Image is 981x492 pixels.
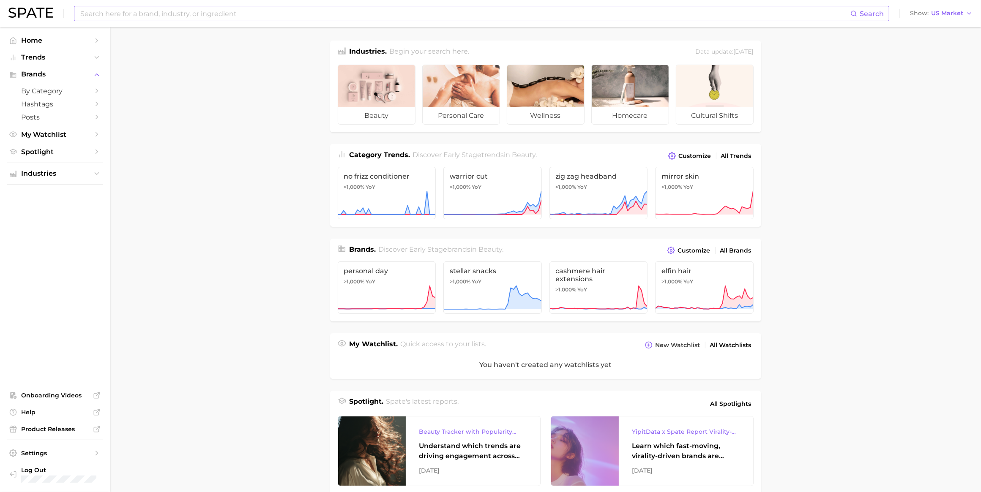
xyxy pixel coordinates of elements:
div: Data update: [DATE] [696,46,754,58]
h1: Spotlight. [350,397,384,411]
a: personal care [422,65,500,125]
span: YoY [683,278,693,285]
span: YoY [683,184,693,190]
span: Spotlight [21,148,89,156]
span: Brands [21,71,89,78]
button: New Watchlist [643,339,702,351]
a: Settings [7,447,103,459]
span: >1,000% [556,184,577,190]
span: All Watchlists [710,342,751,349]
span: My Watchlist [21,130,89,139]
a: wellness [507,65,585,125]
div: [DATE] [632,465,740,476]
div: YipitData x Spate Report Virality-Driven Brands Are Taking a Slice of the Beauty Pie [632,427,740,437]
span: personal day [344,267,430,275]
span: YoY [472,184,481,190]
h2: Spate's latest reports. [386,397,459,411]
span: Posts [21,113,89,121]
a: no frizz conditioner>1,000% YoY [338,167,436,219]
span: All Brands [720,247,751,254]
a: Home [7,34,103,47]
a: All Spotlights [708,397,754,411]
span: Discover Early Stage brands in . [378,245,503,253]
span: All Trends [721,152,751,160]
span: YoY [578,184,588,190]
div: You haven't created any watchlists yet [330,351,761,379]
span: beauty [478,245,502,253]
span: YoY [366,184,376,190]
span: YoY [366,278,376,285]
span: Customize [679,152,711,160]
span: personal care [423,107,500,124]
a: cultural shifts [676,65,754,125]
span: mirror skin [661,172,747,180]
span: >1,000% [661,278,682,285]
span: Trends [21,54,89,61]
a: elfin hair>1,000% YoY [655,261,754,314]
span: beauty [512,151,536,159]
span: >1,000% [556,286,577,293]
span: Industries [21,170,89,177]
div: Learn which fast-moving, virality-driven brands are leading the pack, the risks of viral growth, ... [632,441,740,461]
span: Search [860,10,884,18]
span: >1,000% [450,278,470,285]
span: beauty [338,107,415,124]
span: Settings [21,449,89,457]
span: YoY [578,286,588,293]
span: >1,000% [450,184,470,190]
a: Posts [7,111,103,124]
button: Industries [7,167,103,180]
span: Show [910,11,929,16]
span: homecare [592,107,669,124]
h2: Begin your search here. [389,46,469,58]
a: Help [7,406,103,419]
span: no frizz conditioner [344,172,430,180]
a: Log out. Currently logged in with e-mail tatiana.serrato@wella.com. [7,464,103,486]
a: Onboarding Videos [7,389,103,402]
span: warrior cut [450,172,536,180]
a: My Watchlist [7,128,103,141]
a: personal day>1,000% YoY [338,261,436,314]
div: Beauty Tracker with Popularity Index [419,427,527,437]
h1: Industries. [350,46,387,58]
span: Discover Early Stage trends in . [413,151,537,159]
a: warrior cut>1,000% YoY [443,167,542,219]
span: >1,000% [661,184,682,190]
a: All Brands [718,245,754,256]
div: Understand which trends are driving engagement across platforms in the skin, hair, makeup, and fr... [419,441,527,461]
span: zig zag headband [556,172,642,180]
span: Hashtags [21,100,89,108]
span: Onboarding Videos [21,391,89,399]
button: Trends [7,51,103,64]
a: YipitData x Spate Report Virality-Driven Brands Are Taking a Slice of the Beauty PieLearn which f... [551,416,754,486]
span: Product Releases [21,425,89,433]
span: cashmere hair extensions [556,267,642,283]
a: beauty [338,65,415,125]
button: Customize [666,150,713,162]
a: mirror skin>1,000% YoY [655,167,754,219]
a: Hashtags [7,98,103,111]
h1: My Watchlist. [350,339,398,351]
a: by Category [7,84,103,98]
a: Spotlight [7,145,103,158]
button: Customize [665,245,712,256]
a: cashmere hair extensions>1,000% YoY [549,261,648,314]
span: stellar snacks [450,267,536,275]
div: [DATE] [419,465,527,476]
button: Brands [7,68,103,81]
a: All Watchlists [708,340,754,351]
span: All Spotlights [710,399,751,409]
span: YoY [472,278,481,285]
span: by Category [21,87,89,95]
span: Log Out [21,466,99,474]
span: Help [21,408,89,416]
span: elfin hair [661,267,747,275]
input: Search here for a brand, industry, or ingredient [79,6,850,21]
a: homecare [591,65,669,125]
h2: Quick access to your lists. [400,339,486,351]
span: wellness [507,107,584,124]
img: SPATE [8,8,53,18]
span: New Watchlist [656,342,700,349]
a: stellar snacks>1,000% YoY [443,261,542,314]
span: Home [21,36,89,44]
